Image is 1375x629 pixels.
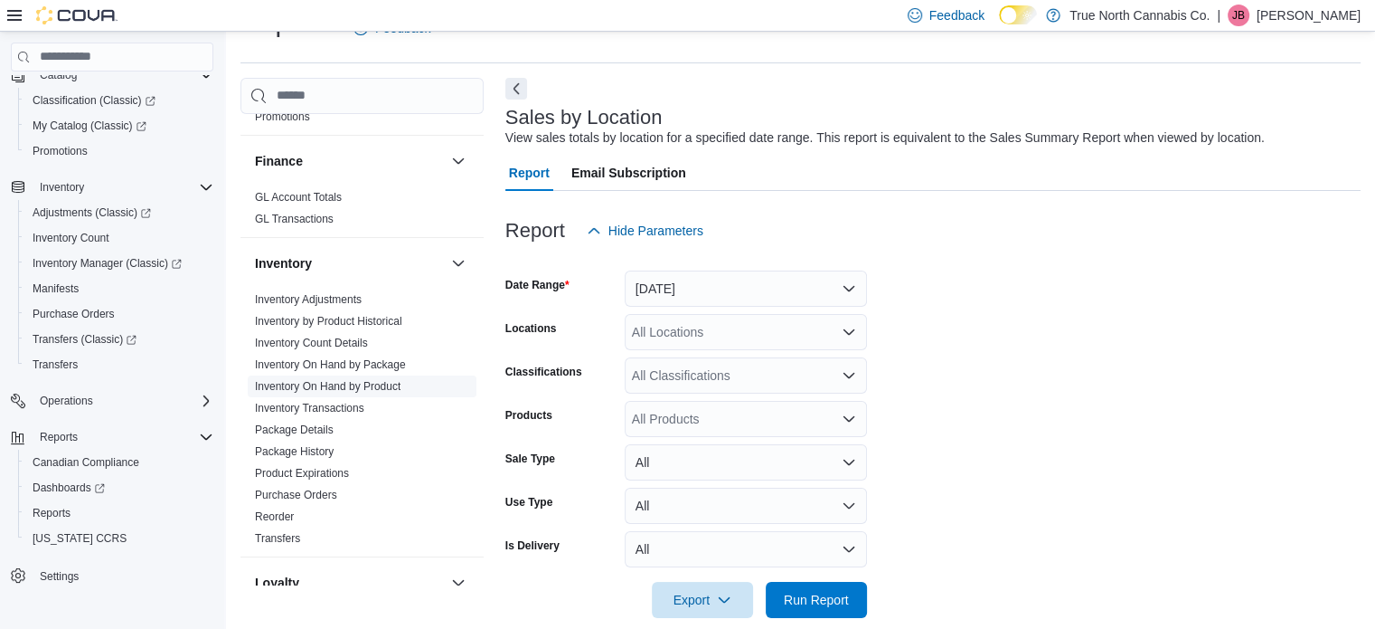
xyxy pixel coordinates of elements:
[40,180,84,195] span: Inventory
[33,390,213,412] span: Operations
[255,510,294,524] span: Reorder
[784,591,849,609] span: Run Report
[255,152,444,170] button: Finance
[33,566,86,587] a: Settings
[255,401,364,415] span: Inventory Transactions
[25,278,213,300] span: Manifests
[1228,5,1249,26] div: Jeff Butcher
[255,467,349,480] a: Product Expirations
[25,253,213,274] span: Inventory Manager (Classic)
[255,380,400,393] a: Inventory On Hand by Product
[1257,5,1361,26] p: [PERSON_NAME]
[255,315,402,328] a: Inventory by Product Historical
[18,450,221,475] button: Canadian Compliance
[33,205,151,220] span: Adjustments (Classic)
[255,574,299,592] h3: Loyalty
[25,528,213,549] span: Washington CCRS
[25,502,213,524] span: Reports
[36,6,118,24] img: Cova
[1232,5,1245,26] span: JB
[929,6,984,24] span: Feedback
[33,506,71,520] span: Reports
[25,502,78,524] a: Reports
[625,531,867,567] button: All
[25,253,189,274] a: Inventory Manager (Classic)
[25,115,213,137] span: My Catalog (Classic)
[255,532,300,545] a: Transfers
[571,155,686,191] span: Email Subscription
[842,325,856,339] button: Open list of options
[25,278,86,300] a: Manifests
[4,562,221,588] button: Settings
[18,327,221,352] a: Transfers (Classic)
[33,426,85,448] button: Reports
[25,227,117,249] a: Inventory Count
[25,477,112,499] a: Dashboards
[255,254,444,272] button: Inventory
[25,303,122,325] a: Purchase Orders
[18,301,221,327] button: Purchase Orders
[663,582,742,618] span: Export
[255,402,364,415] a: Inventory Transactions
[25,227,213,249] span: Inventory Count
[33,64,84,86] button: Catalog
[240,186,484,237] div: Finance
[33,307,115,321] span: Purchase Orders
[255,531,300,546] span: Transfers
[25,140,95,162] a: Promotions
[505,220,565,242] h3: Report
[33,332,137,347] span: Transfers (Classic)
[1069,5,1210,26] p: True North Cannabis Co.
[255,444,334,459] span: Package History
[842,368,856,383] button: Open list of options
[505,78,527,100] button: Next
[447,253,469,274] button: Inventory
[1217,5,1220,26] p: |
[505,129,1265,148] div: View sales totals by location for a specified date range. This report is equivalent to the Sales ...
[25,528,134,549] a: [US_STATE] CCRS
[255,379,400,394] span: Inventory On Hand by Product
[999,5,1037,24] input: Dark Mode
[255,423,334,437] span: Package Details
[255,466,349,481] span: Product Expirations
[255,292,362,307] span: Inventory Adjustments
[255,337,368,349] a: Inventory Count Details
[18,225,221,251] button: Inventory Count
[608,222,703,240] span: Hide Parameters
[40,394,93,408] span: Operations
[33,256,182,271] span: Inventory Manager (Classic)
[505,538,560,553] label: Is Delivery
[255,489,337,501] a: Purchase Orders
[255,510,294,523] a: Reorder
[4,424,221,450] button: Reports
[33,564,213,586] span: Settings
[40,430,78,444] span: Reports
[25,452,213,473] span: Canadian Compliance
[255,110,310,124] span: Promotions
[766,582,867,618] button: Run Report
[18,138,221,164] button: Promotions
[18,526,221,551] button: [US_STATE] CCRS
[4,62,221,88] button: Catalog
[18,113,221,138] a: My Catalog (Classic)
[18,500,221,526] button: Reports
[505,452,555,466] label: Sale Type
[33,455,139,470] span: Canadian Compliance
[33,481,105,495] span: Dashboards
[33,119,146,133] span: My Catalog (Classic)
[33,93,155,108] span: Classification (Classic)
[25,329,213,350] span: Transfers (Classic)
[447,150,469,172] button: Finance
[255,110,310,123] a: Promotions
[18,276,221,301] button: Manifests
[255,424,334,436] a: Package Details
[33,176,91,198] button: Inventory
[33,231,109,245] span: Inventory Count
[255,254,312,272] h3: Inventory
[25,202,213,224] span: Adjustments (Classic)
[625,444,867,481] button: All
[255,191,342,204] a: GL Account Totals
[25,90,213,111] span: Classification (Classic)
[25,202,158,224] a: Adjustments (Classic)
[18,88,221,113] a: Classification (Classic)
